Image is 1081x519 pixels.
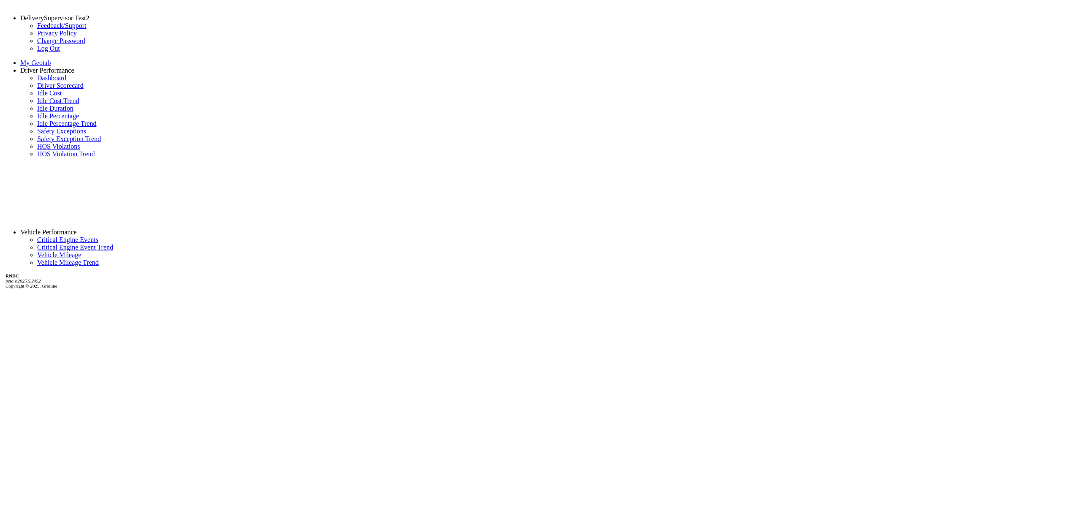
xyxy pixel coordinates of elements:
a: Critical Engine Events [37,236,98,243]
b: RNDC [5,273,19,278]
a: Idle Cost Trend [37,97,79,104]
a: Privacy Policy [37,30,77,37]
a: Vehicle Mileage [37,251,81,258]
a: Vehicle Mileage Trend [37,259,99,266]
div: Copyright © 2025, Gridline [5,273,1078,288]
a: Critical Engine Event Trend [37,244,113,251]
a: Safety Exception Trend [37,135,101,142]
a: Feedback/Support [37,22,86,29]
a: DeliverySupervisor Test2 [20,14,89,22]
a: Safety Exceptions [37,128,86,135]
a: My Geotab [20,59,51,66]
a: Idle Duration [37,105,73,112]
a: Driver Performance [20,67,74,74]
i: beta v.2025.5.2452 [5,278,41,283]
a: Change Password [37,37,85,44]
a: Log Out [37,45,60,52]
a: Idle Percentage Trend [37,120,96,127]
a: Idle Percentage [37,112,79,120]
a: Idle Cost [37,90,62,97]
a: Dashboard [37,74,66,82]
a: HOS Violation Trend [37,150,95,158]
a: Vehicle Performance [20,228,77,236]
a: Driver Scorecard [37,82,84,89]
a: HOS Violations [37,143,80,150]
